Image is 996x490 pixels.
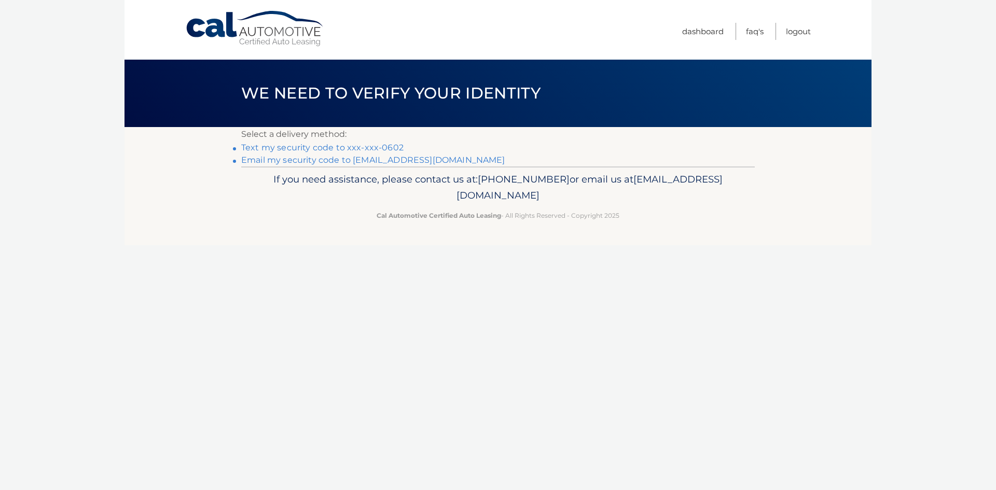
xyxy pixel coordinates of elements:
[241,155,505,165] a: Email my security code to [EMAIL_ADDRESS][DOMAIN_NAME]
[248,171,748,204] p: If you need assistance, please contact us at: or email us at
[241,143,404,152] a: Text my security code to xxx-xxx-0602
[478,173,570,185] span: [PHONE_NUMBER]
[377,212,501,219] strong: Cal Automotive Certified Auto Leasing
[682,23,724,40] a: Dashboard
[241,83,541,103] span: We need to verify your identity
[746,23,764,40] a: FAQ's
[185,10,325,47] a: Cal Automotive
[241,127,755,142] p: Select a delivery method:
[786,23,811,40] a: Logout
[248,210,748,221] p: - All Rights Reserved - Copyright 2025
